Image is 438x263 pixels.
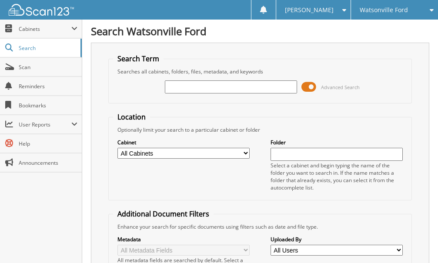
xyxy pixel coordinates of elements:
span: Search [19,44,76,52]
legend: Additional Document Filters [113,209,214,219]
img: scan123-logo-white.svg [9,4,74,16]
div: Optionally limit your search to a particular cabinet or folder [113,126,407,133]
span: Reminders [19,83,77,90]
span: Announcements [19,159,77,166]
div: Select a cabinet and begin typing the name of the folder you want to search in. If the name match... [271,162,403,191]
span: [PERSON_NAME] [285,7,334,13]
label: Folder [271,139,403,146]
div: Searches all cabinets, folders, files, metadata, and keywords [113,68,407,75]
h1: Search Watsonville Ford [91,24,429,38]
span: Cabinets [19,25,71,33]
label: Cabinet [117,139,250,146]
div: Enhance your search for specific documents using filters such as date and file type. [113,223,407,230]
span: Bookmarks [19,102,77,109]
span: Watsonville Ford [360,7,408,13]
label: Uploaded By [271,236,403,243]
legend: Location [113,112,150,122]
span: Help [19,140,77,147]
span: User Reports [19,121,71,128]
span: Advanced Search [321,84,360,90]
span: Scan [19,63,77,71]
label: Metadata [117,236,250,243]
legend: Search Term [113,54,164,63]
